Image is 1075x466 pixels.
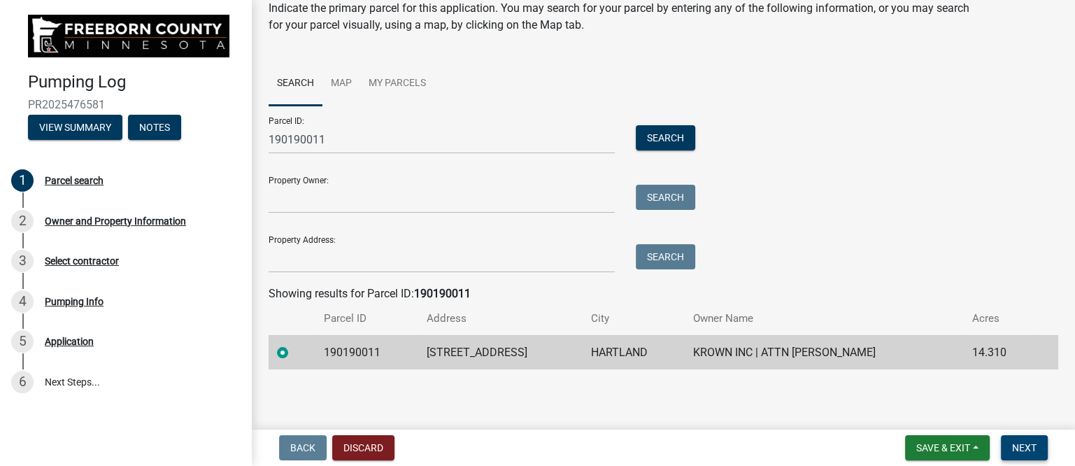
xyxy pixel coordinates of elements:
div: 2 [11,210,34,232]
button: Search [636,244,695,269]
button: Next [1001,435,1048,460]
div: 4 [11,290,34,313]
div: Select contractor [45,256,119,266]
th: Parcel ID [315,302,418,335]
button: Notes [128,115,181,140]
th: Address [418,302,583,335]
div: Parcel search [45,176,104,185]
img: Freeborn County, Minnesota [28,15,229,57]
button: Save & Exit [905,435,990,460]
td: [STREET_ADDRESS] [418,335,583,369]
button: Search [636,125,695,150]
wm-modal-confirm: Summary [28,122,122,134]
div: Owner and Property Information [45,216,186,226]
span: Next [1012,442,1037,453]
strong: 190190011 [414,287,471,300]
wm-modal-confirm: Notes [128,122,181,134]
div: 3 [11,250,34,272]
div: 5 [11,330,34,353]
button: Discard [332,435,394,460]
button: Search [636,185,695,210]
a: My Parcels [360,62,434,106]
th: Owner Name [685,302,963,335]
th: City [583,302,685,335]
div: Pumping Info [45,297,104,306]
div: 1 [11,169,34,192]
button: Back [279,435,327,460]
th: Acres [963,302,1034,335]
span: PR2025476581 [28,98,224,111]
a: Map [322,62,360,106]
button: View Summary [28,115,122,140]
td: HARTLAND [583,335,685,369]
td: 190190011 [315,335,418,369]
h4: Pumping Log [28,72,241,92]
td: 14.310 [963,335,1034,369]
div: Application [45,337,94,346]
div: Showing results for Parcel ID: [269,285,1058,302]
span: Save & Exit [916,442,970,453]
a: Search [269,62,322,106]
td: KROWN INC | ATTN [PERSON_NAME] [685,335,963,369]
span: Back [290,442,315,453]
div: 6 [11,371,34,393]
